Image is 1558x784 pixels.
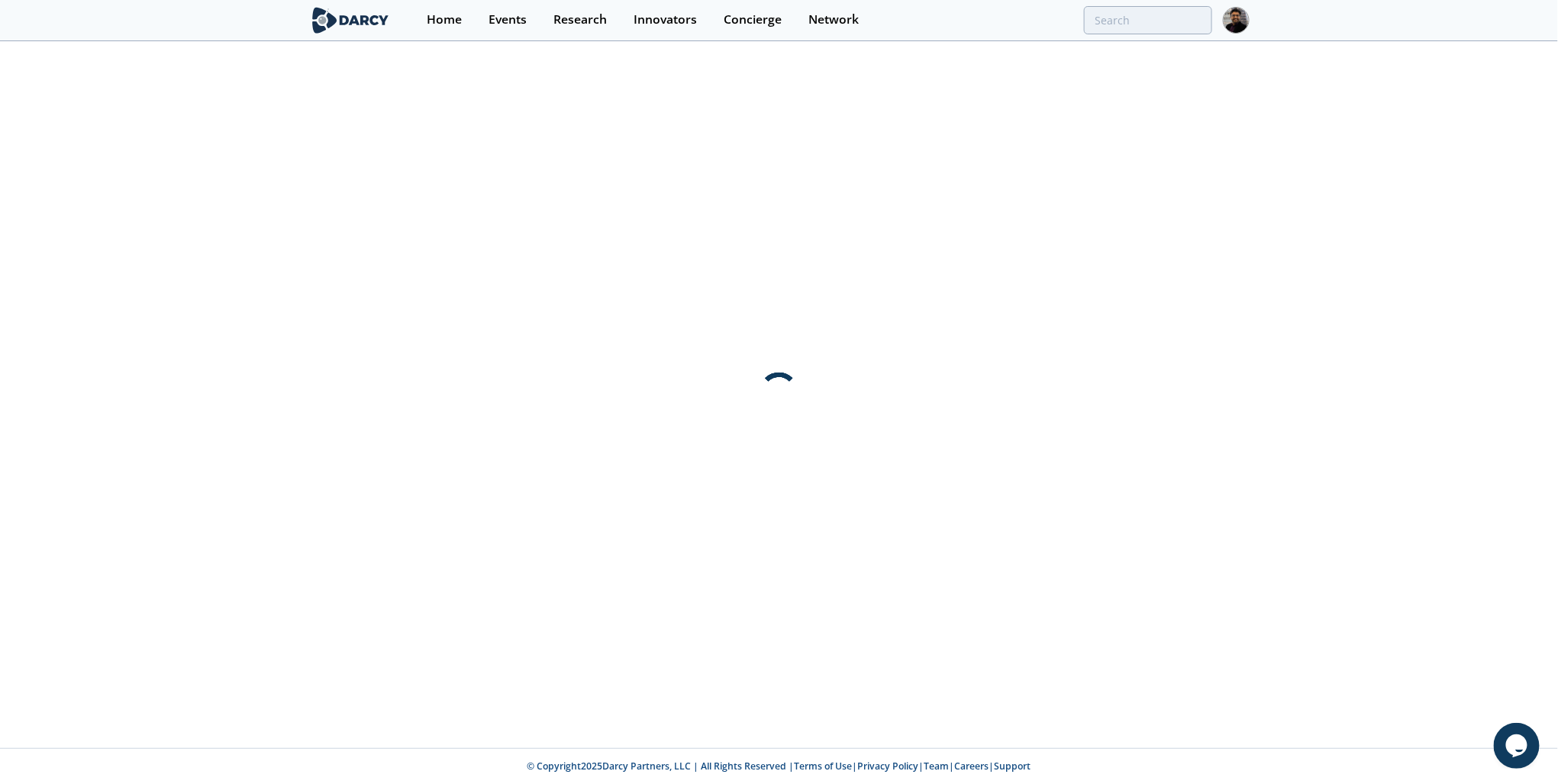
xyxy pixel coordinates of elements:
[955,760,989,773] a: Careers
[1084,6,1212,34] input: Advanced Search
[995,760,1031,773] a: Support
[1223,7,1250,34] img: Profile
[427,14,462,26] div: Home
[795,760,853,773] a: Terms of Use
[724,14,782,26] div: Concierge
[489,14,527,26] div: Events
[634,14,697,26] div: Innovators
[1494,723,1543,769] iframe: chat widget
[553,14,607,26] div: Research
[924,760,950,773] a: Team
[858,760,919,773] a: Privacy Policy
[215,760,1344,773] p: © Copyright 2025 Darcy Partners, LLC | All Rights Reserved | | | | |
[808,14,859,26] div: Network
[309,7,392,34] img: logo-wide.svg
